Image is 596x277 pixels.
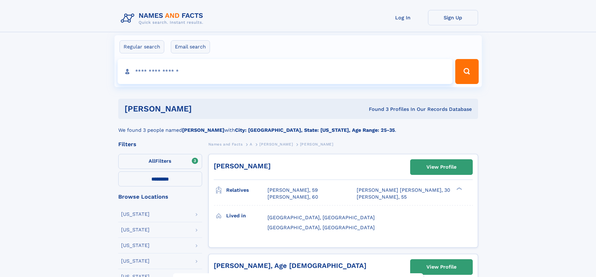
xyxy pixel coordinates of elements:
[357,194,407,200] a: [PERSON_NAME], 55
[118,194,202,200] div: Browse Locations
[121,259,150,264] div: [US_STATE]
[171,40,210,53] label: Email search
[259,140,293,148] a: [PERSON_NAME]
[182,127,224,133] b: [PERSON_NAME]
[426,260,456,274] div: View Profile
[118,10,208,27] img: Logo Names and Facts
[214,262,366,270] a: [PERSON_NAME], Age [DEMOGRAPHIC_DATA]
[149,158,155,164] span: All
[235,127,395,133] b: City: [GEOGRAPHIC_DATA], State: [US_STATE], Age Range: 25-35
[428,10,478,25] a: Sign Up
[226,210,267,221] h3: Lived in
[455,59,478,84] button: Search Button
[410,260,472,275] a: View Profile
[267,225,375,230] span: [GEOGRAPHIC_DATA], [GEOGRAPHIC_DATA]
[118,154,202,169] label: Filters
[118,141,202,147] div: Filters
[214,162,271,170] a: [PERSON_NAME]
[208,140,243,148] a: Names and Facts
[120,40,164,53] label: Regular search
[259,142,293,146] span: [PERSON_NAME]
[250,142,252,146] span: A
[125,105,280,113] h1: [PERSON_NAME]
[357,187,450,194] a: [PERSON_NAME] [PERSON_NAME], 30
[267,187,318,194] a: [PERSON_NAME], 59
[226,185,267,195] h3: Relatives
[267,215,375,220] span: [GEOGRAPHIC_DATA], [GEOGRAPHIC_DATA]
[121,227,150,232] div: [US_STATE]
[121,243,150,248] div: [US_STATE]
[118,119,478,134] div: We found 3 people named with .
[410,160,472,175] a: View Profile
[455,187,462,191] div: ❯
[300,142,334,146] span: [PERSON_NAME]
[378,10,428,25] a: Log In
[121,212,150,217] div: [US_STATE]
[426,160,456,174] div: View Profile
[267,194,318,200] a: [PERSON_NAME], 60
[118,59,453,84] input: search input
[280,106,472,113] div: Found 3 Profiles In Our Records Database
[250,140,252,148] a: A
